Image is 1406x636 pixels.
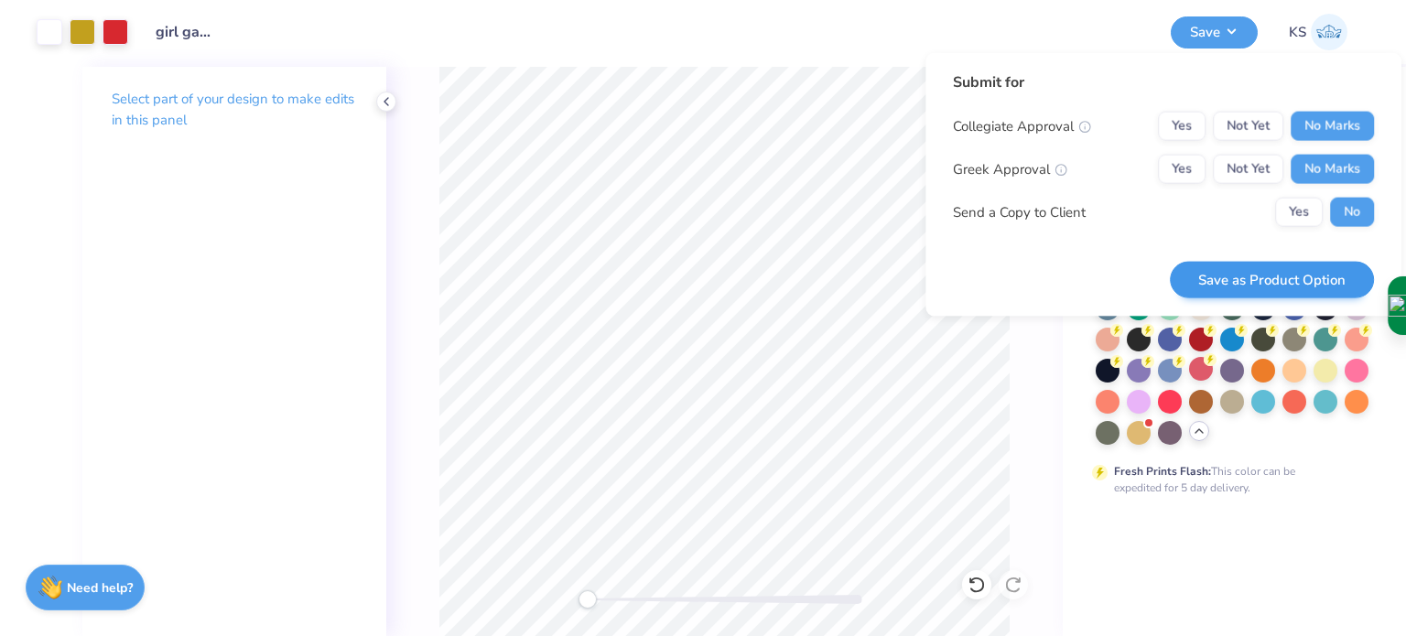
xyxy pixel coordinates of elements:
[142,14,232,50] input: Untitled Design
[1311,14,1347,50] img: Karun Salgotra
[1281,14,1356,50] a: KS
[579,590,597,609] div: Accessibility label
[1114,464,1211,479] strong: Fresh Prints Flash:
[953,201,1086,222] div: Send a Copy to Client
[953,158,1067,179] div: Greek Approval
[1158,155,1206,184] button: Yes
[1291,155,1374,184] button: No Marks
[67,579,133,597] strong: Need help?
[112,89,357,131] p: Select part of your design to make edits in this panel
[1275,198,1323,227] button: Yes
[1289,22,1306,43] span: KS
[1213,155,1283,184] button: Not Yet
[953,71,1374,93] div: Submit for
[1291,112,1374,141] button: No Marks
[953,115,1091,136] div: Collegiate Approval
[1114,463,1339,496] div: This color can be expedited for 5 day delivery.
[1170,261,1374,298] button: Save as Product Option
[1158,112,1206,141] button: Yes
[1213,112,1283,141] button: Not Yet
[1171,16,1258,49] button: Save
[1330,198,1374,227] button: No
